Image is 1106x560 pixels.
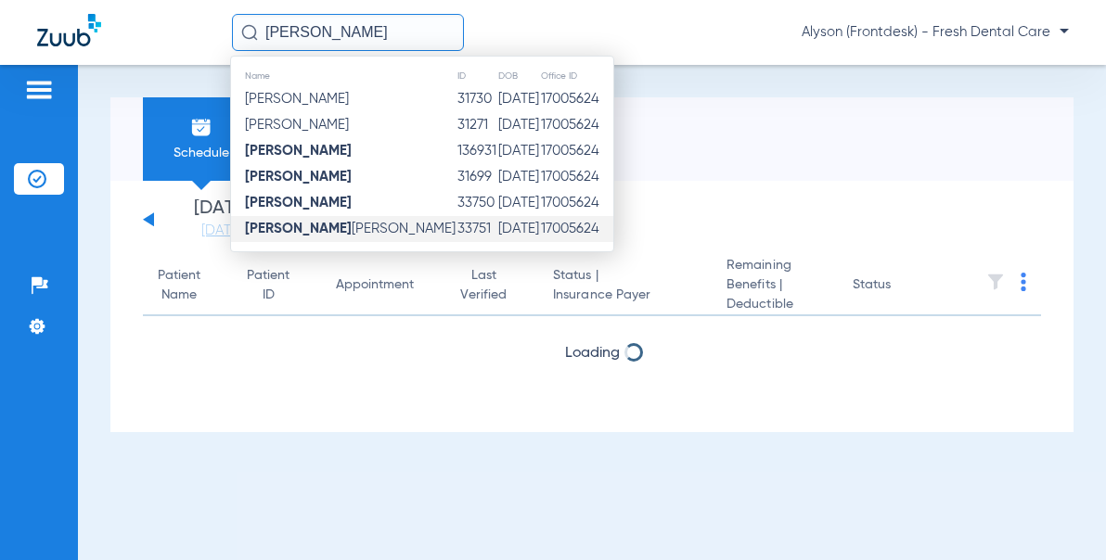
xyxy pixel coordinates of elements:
img: Schedule [190,116,212,138]
img: Zuub Logo [37,14,101,46]
img: filter.svg [986,273,1005,291]
input: Search for patients [232,14,464,51]
div: Last Verified [460,266,507,305]
th: Remaining Benefits | [712,256,838,316]
td: 17005624 [540,112,613,138]
img: group-dot-blue.svg [1021,273,1026,291]
td: [DATE] [497,190,540,216]
td: 31730 [457,86,497,112]
div: Patient ID [247,266,289,305]
span: Alyson (Frontdesk) - Fresh Dental Care [802,23,1069,42]
td: 33750 [457,190,497,216]
td: [DATE] [497,112,540,138]
span: [PERSON_NAME] [245,92,349,106]
li: [DATE] [166,199,277,240]
td: 17005624 [540,164,613,190]
td: 33751 [457,216,497,242]
span: Insurance Payer [553,286,697,305]
th: Office ID [540,66,613,86]
td: 31271 [457,112,497,138]
td: 17005624 [540,138,613,164]
span: [PERSON_NAME] [245,222,456,235]
th: Name [231,66,457,86]
div: Patient Name [158,266,217,305]
div: Patient ID [247,266,306,305]
span: Schedule [157,144,245,162]
td: [DATE] [497,138,540,164]
span: [PERSON_NAME] [245,118,349,132]
div: Last Verified [460,266,523,305]
td: [DATE] [497,164,540,190]
iframe: Chat Widget [1013,471,1106,560]
th: Status [838,256,963,316]
span: Deductible [727,295,823,314]
th: DOB [497,66,540,86]
th: Status | [538,256,712,316]
strong: [PERSON_NAME] [245,170,352,184]
span: Loading [565,346,620,361]
strong: [PERSON_NAME] [245,144,352,158]
td: [DATE] [497,86,540,112]
td: 17005624 [540,86,613,112]
div: Appointment [336,275,414,295]
strong: [PERSON_NAME] [245,222,352,235]
td: 31699 [457,164,497,190]
strong: [PERSON_NAME] [245,196,352,210]
div: Patient Name [158,266,200,305]
td: 136931 [457,138,497,164]
td: 17005624 [540,190,613,216]
th: ID [457,66,497,86]
img: hamburger-icon [24,79,54,101]
td: 17005624 [540,216,613,242]
a: [DATE] [166,222,277,240]
td: [DATE] [497,216,540,242]
div: Appointment [336,275,431,295]
img: Search Icon [241,24,258,41]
